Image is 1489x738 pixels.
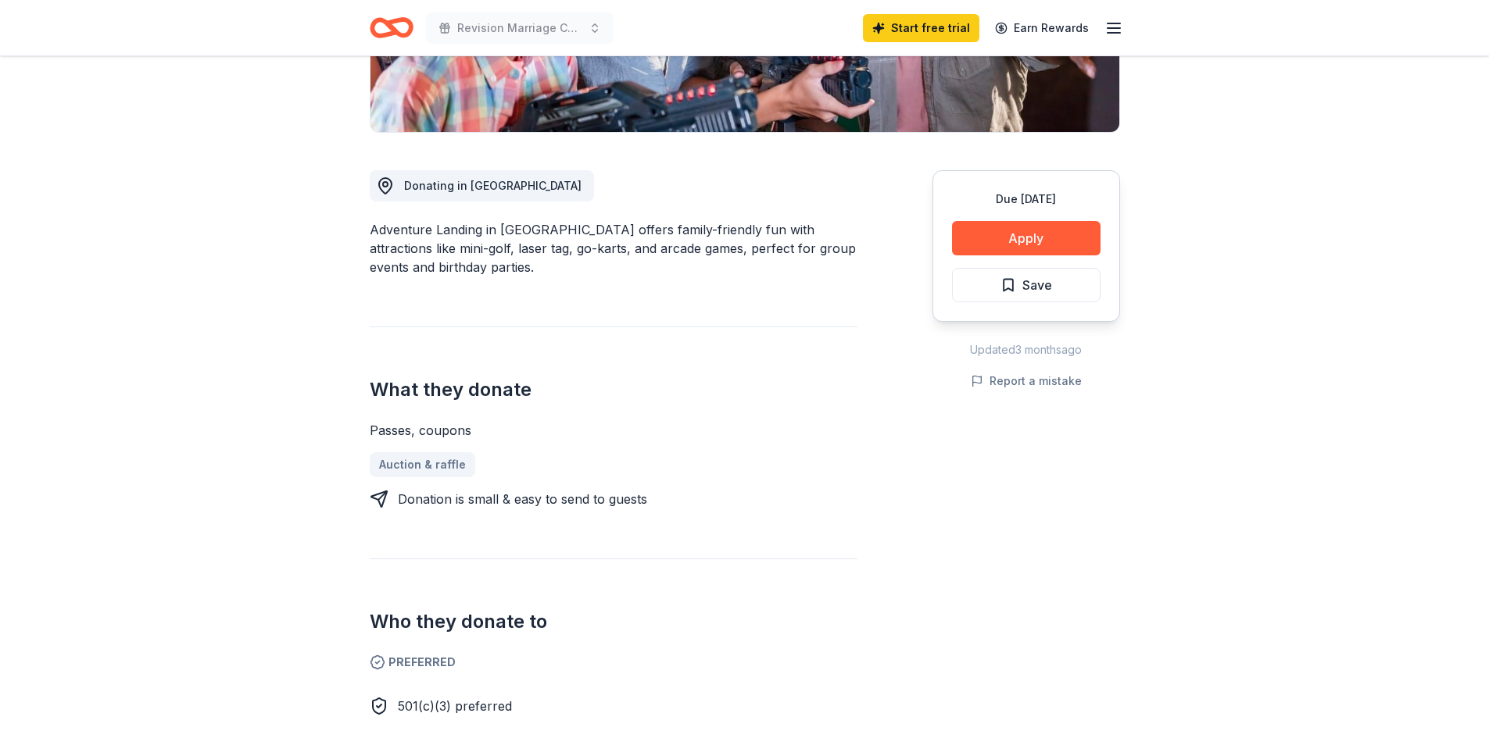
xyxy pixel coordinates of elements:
[370,421,857,440] div: Passes, coupons
[426,12,614,44] button: Revision Marriage Conference
[404,179,582,192] span: Donating in [GEOGRAPHIC_DATA]
[370,452,475,477] a: Auction & raffle
[457,19,582,37] span: Revision Marriage Conference
[370,609,857,634] h2: Who they donate to
[952,268,1101,302] button: Save
[370,653,857,672] span: Preferred
[370,220,857,276] div: Adventure Landing in [GEOGRAPHIC_DATA] offers family-friendly fun with attractions like mini-golf...
[370,9,413,46] a: Home
[370,377,857,402] h2: What they donate
[932,340,1120,359] div: Updated 3 months ago
[986,14,1098,42] a: Earn Rewards
[1022,275,1052,295] span: Save
[398,698,512,714] span: 501(c)(3) preferred
[952,190,1101,209] div: Due [DATE]
[971,372,1082,390] button: Report a mistake
[863,14,979,42] a: Start free trial
[952,221,1101,255] button: Apply
[398,490,647,508] div: Donation is small & easy to send to guests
